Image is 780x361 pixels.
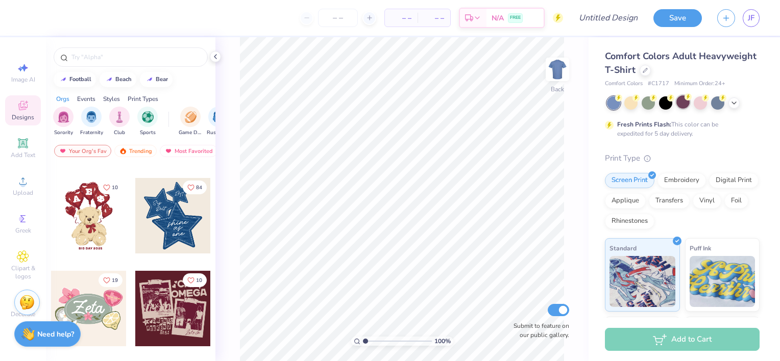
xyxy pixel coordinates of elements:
[112,278,118,283] span: 19
[115,76,132,82] div: beach
[674,80,725,88] span: Minimum Order: 24 +
[424,13,444,23] span: – –
[724,193,748,209] div: Foil
[54,129,73,137] span: Sorority
[86,111,97,123] img: Fraternity Image
[80,129,103,137] span: Fraternity
[5,264,41,280] span: Clipart & logos
[183,273,207,287] button: Like
[160,145,217,157] div: Most Favorited
[391,13,411,23] span: – –
[196,185,202,190] span: 84
[605,50,757,76] span: Comfort Colors Adult Heavyweight T-Shirt
[80,107,103,137] button: filter button
[617,120,743,138] div: This color can be expedited for 5 day delivery.
[59,147,67,154] img: most_fav.gif
[510,14,521,21] span: FREE
[112,185,118,190] span: 10
[80,107,103,137] div: filter for Fraternity
[53,107,74,137] button: filter button
[137,107,158,137] button: filter button
[11,75,35,84] span: Image AI
[605,193,646,209] div: Applique
[179,129,202,137] span: Game Day
[77,94,95,104] div: Events
[54,72,96,87] button: football
[196,278,202,283] span: 10
[99,181,123,194] button: Like
[59,76,67,83] img: trend_line.gif
[605,214,654,229] div: Rhinestones
[12,113,34,121] span: Designs
[653,9,702,27] button: Save
[185,111,197,123] img: Game Day Image
[743,9,760,27] a: JF
[318,9,358,27] input: – –
[605,152,760,164] div: Print Type
[690,256,755,307] img: Puff Ink
[649,193,690,209] div: Transfers
[56,94,69,104] div: Orgs
[99,273,123,287] button: Like
[128,94,158,104] div: Print Types
[37,329,74,339] strong: Need help?
[69,76,91,82] div: football
[207,107,230,137] div: filter for Rush & Bid
[145,76,154,83] img: trend_line.gif
[648,80,669,88] span: # C1717
[156,76,168,82] div: bear
[434,337,451,346] span: 100 %
[11,310,35,318] span: Decorate
[114,129,125,137] span: Club
[119,147,127,154] img: trending.gif
[508,321,569,340] label: Submit to feature on our public gallery.
[617,120,671,128] strong: Fresh Prints Flash:
[657,173,706,188] div: Embroidery
[610,256,675,307] img: Standard
[109,107,130,137] div: filter for Club
[207,107,230,137] button: filter button
[709,173,759,188] div: Digital Print
[179,107,202,137] div: filter for Game Day
[605,80,643,88] span: Comfort Colors
[54,145,111,157] div: Your Org's Fav
[605,173,654,188] div: Screen Print
[70,52,201,62] input: Try "Alpha"
[492,13,504,23] span: N/A
[213,111,225,123] img: Rush & Bid Image
[13,189,33,197] span: Upload
[114,111,125,123] img: Club Image
[11,151,35,159] span: Add Text
[100,72,136,87] button: beach
[164,147,173,154] img: most_fav.gif
[58,111,69,123] img: Sorority Image
[571,8,646,28] input: Untitled Design
[105,76,113,83] img: trend_line.gif
[109,107,130,137] button: filter button
[140,129,156,137] span: Sports
[748,12,754,24] span: JF
[183,181,207,194] button: Like
[15,226,31,235] span: Greek
[114,145,157,157] div: Trending
[53,107,74,137] div: filter for Sorority
[610,243,637,253] span: Standard
[142,111,154,123] img: Sports Image
[179,107,202,137] button: filter button
[551,85,564,94] div: Back
[693,193,721,209] div: Vinyl
[547,59,568,80] img: Back
[690,243,711,253] span: Puff Ink
[140,72,173,87] button: bear
[103,94,120,104] div: Styles
[137,107,158,137] div: filter for Sports
[207,129,230,137] span: Rush & Bid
